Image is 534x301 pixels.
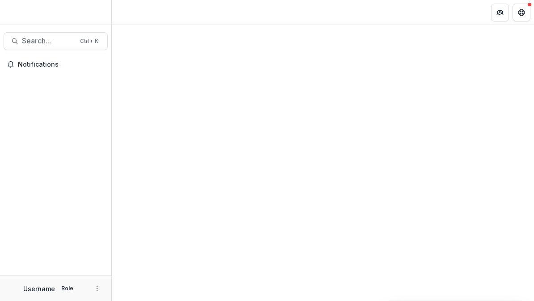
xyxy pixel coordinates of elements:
p: Username [23,284,55,293]
p: Role [59,284,76,293]
div: Ctrl + K [78,36,100,46]
button: Get Help [513,4,530,21]
button: Notifications [4,57,108,72]
button: More [92,283,102,294]
button: Partners [491,4,509,21]
button: Search... [4,32,108,50]
span: Notifications [18,61,104,68]
span: Search... [22,37,75,45]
